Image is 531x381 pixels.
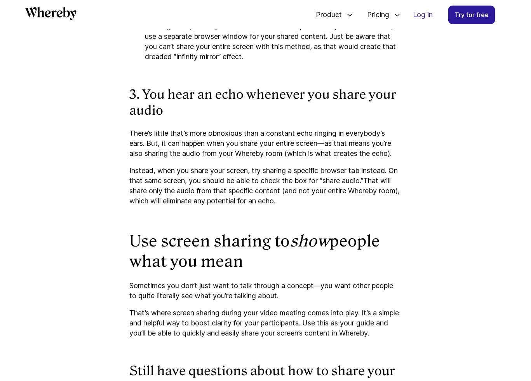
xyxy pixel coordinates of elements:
[359,2,391,28] span: Pricing
[130,166,402,206] p: Instead, when you share your screen, try sharing a specific browser tab instead. On that same scr...
[290,232,330,250] strong: show
[130,87,397,118] strong: 3. You hear an echo whenever you share your audio
[448,5,495,24] a: Try for free
[25,7,77,20] svg: Whereby
[130,308,402,338] p: That’s where screen sharing during your video meeting comes into play. It’s a simple and helpful ...
[130,232,380,271] strong: people what you mean
[308,2,344,28] span: Product
[130,232,290,250] strong: Use screen sharing to
[407,6,439,24] a: Log in
[130,281,402,301] p: Sometimes you don’t just want to talk through a concept—you want other people to quite literally ...
[145,1,402,62] p: Don’t have a second monitor? You can use two separate browser windows to achieve a similar result...
[130,128,402,159] p: There’s little that’s more obnoxious than a constant echo ringing in everybody’s ears. But, it ca...
[25,7,77,23] a: Whereby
